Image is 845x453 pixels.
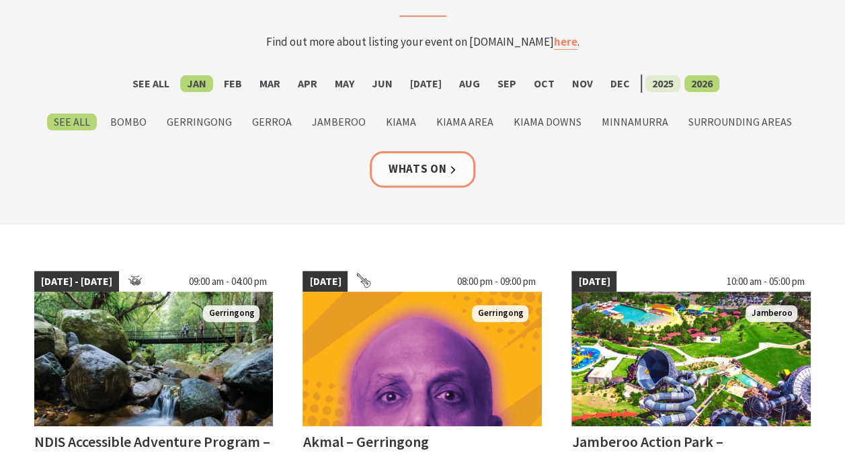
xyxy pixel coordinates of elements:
label: Minnamurra [595,114,675,130]
label: Apr [291,75,324,92]
label: Sep [491,75,523,92]
span: [DATE] [571,271,616,292]
label: See All [47,114,97,130]
span: Gerringong [203,305,259,322]
a: here [554,34,577,50]
label: Surrounding Areas [682,114,799,130]
span: 08:00 pm - 09:00 pm [450,271,542,292]
label: 2025 [645,75,680,92]
label: May [328,75,361,92]
span: [DATE] - [DATE] [34,271,119,292]
a: Whats On [370,151,476,187]
span: [DATE] [303,271,348,292]
label: 2026 [684,75,719,92]
label: Bombo [104,114,153,130]
span: 09:00 am - 04:00 pm [182,271,273,292]
span: 10:00 am - 05:00 pm [719,271,811,292]
label: Jan [180,75,213,92]
label: Nov [565,75,600,92]
label: See All [126,75,176,92]
label: Oct [527,75,561,92]
label: Kiama Downs [507,114,588,130]
label: Feb [217,75,249,92]
p: Find out more about listing your event on [DOMAIN_NAME] . [159,33,686,51]
label: Kiama Area [430,114,500,130]
label: Kiama [379,114,423,130]
label: Dec [604,75,637,92]
img: Jamberoo Action Park Kiama NSW [571,292,811,426]
label: Aug [452,75,487,92]
label: Gerroa [245,114,298,130]
label: Mar [253,75,287,92]
label: Jamberoo [305,114,372,130]
span: Jamberoo [746,305,797,322]
span: Gerringong [472,305,528,322]
label: [DATE] [403,75,448,92]
label: Jun [365,75,399,92]
label: Gerringong [160,114,239,130]
img: People admiring the forest along the Lyre Bird Walk in Minnamurra Rainforest [34,292,274,426]
h4: Akmal – Gerringong [303,432,428,451]
img: Akmal - LIVE [303,292,542,426]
